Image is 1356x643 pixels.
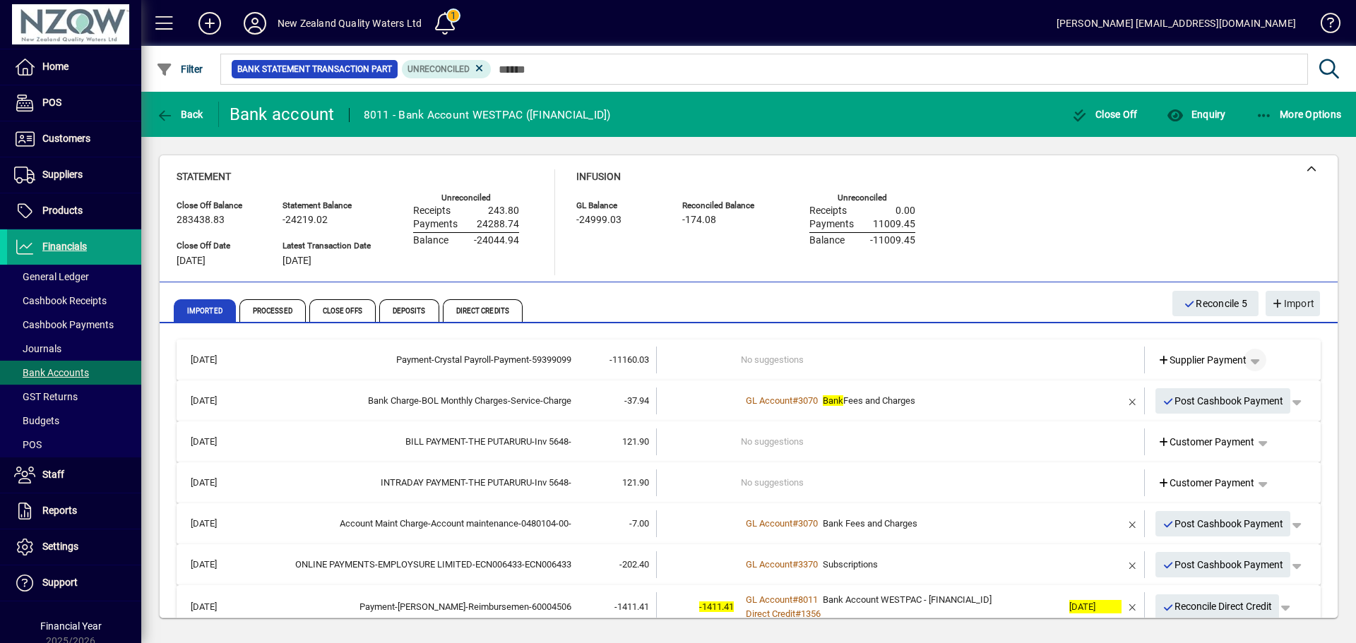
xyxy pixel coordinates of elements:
a: POS [7,433,141,457]
span: Customers [42,133,90,144]
div: New Zealand Quality Waters Ltd [278,12,422,35]
button: Reconcile Direct Credit [1155,594,1280,620]
span: Close Off [1071,109,1138,120]
em: Bank [823,395,843,406]
button: Profile [232,11,278,36]
button: Remove [1122,553,1144,576]
span: 283438.83 [177,215,225,226]
mat-expansion-panel-header: [DATE]BILL PAYMENT-THE PUTARURU-Inv 5648-121.90No suggestionsCustomer Payment [177,421,1321,462]
mat-chip: Reconciliation Status: Unreconciled [402,60,492,78]
a: Supplier Payment [1152,347,1253,373]
a: General Ledger [7,265,141,289]
span: More Options [1256,109,1342,120]
div: Payment-Eric Leung-Reimbursemen-60004506 [250,600,571,614]
span: Fees and Charges [823,395,915,406]
button: Back [153,102,207,127]
span: # [792,559,798,570]
label: Unreconciled [441,193,491,203]
td: [DATE] [184,592,250,621]
td: [DATE] [184,387,250,414]
span: GL Account [746,594,792,605]
div: Account Maint Charge-Account maintenance-0480104-00- [250,517,571,531]
button: Remove [1122,596,1144,618]
a: Bank Accounts [7,361,141,385]
span: -202.40 [619,559,649,570]
a: Support [7,565,141,601]
td: No suggestions [741,347,1062,373]
span: Filter [156,64,203,75]
span: Reconciled Balance [682,201,767,210]
span: Bank Accounts [14,367,89,378]
div: Bank Charge-BOL Monthly Charges-Service-Charge [250,394,571,408]
span: Staff [42,469,64,480]
span: 1356 [801,608,821,619]
a: Home [7,49,141,85]
div: INTRADAY PAYMENT-THE PUTARURU-Inv 5648- [250,476,571,490]
span: POS [14,439,42,450]
div: [DATE] [1069,600,1122,614]
span: POS [42,97,61,108]
button: Post Cashbook Payment [1155,552,1291,577]
span: Support [42,577,78,588]
td: [DATE] [184,428,250,455]
span: -24044.94 [474,235,519,246]
button: Import [1266,291,1320,316]
span: Close Off Balance [177,201,261,210]
span: Products [42,205,83,216]
span: 3070 [798,518,818,529]
span: Back [156,109,203,120]
span: Payments [413,219,458,230]
button: Post Cashbook Payment [1155,388,1291,414]
span: Journals [14,343,61,354]
span: Suppliers [42,169,83,180]
label: Unreconciled [838,193,887,203]
span: Bank Account WESTPAC - [FINANCIAL_ID] [823,594,992,605]
span: # [792,395,798,406]
span: Customer Payment [1158,476,1255,491]
span: 11009.45 [873,219,915,230]
div: BILL PAYMENT-THE PUTARURU-Inv 5648- [250,435,571,449]
button: Enquiry [1163,102,1229,127]
span: Close Off Date [177,241,261,251]
span: Direct Credits [443,299,523,322]
span: # [792,518,798,529]
div: Payment-Crystal Payroll-Payment-59399099 [250,353,571,367]
span: -11160.03 [609,354,649,365]
a: Settings [7,529,141,565]
span: -174.08 [682,215,716,226]
a: Direct Credit#1356 [741,606,826,621]
span: 3070 [798,395,818,406]
span: -7.00 [629,518,649,529]
span: Import [1271,292,1314,316]
a: Journals [7,337,141,361]
span: Post Cashbook Payment [1162,390,1284,413]
span: 24288.74 [477,219,519,230]
span: GL Account [746,559,792,570]
td: [DATE] [184,510,250,537]
span: Bank Statement Transaction Part [237,62,392,76]
span: Balance [413,235,448,246]
span: 8011 [798,594,818,605]
button: Filter [153,56,207,82]
a: GL Account#3370 [741,557,823,572]
a: Cashbook Receipts [7,289,141,313]
span: -24219.02 [282,215,328,226]
button: Remove [1122,512,1144,535]
span: -37.94 [624,395,649,406]
span: 121.90 [622,436,649,447]
td: No suggestions [741,428,1062,455]
span: -11009.45 [870,235,915,246]
button: More Options [1252,102,1345,127]
span: GST Returns [14,391,78,402]
span: -24999.03 [576,215,621,226]
a: Suppliers [7,157,141,193]
button: Post Cashbook Payment [1155,511,1291,536]
span: Financial Year [40,620,102,632]
a: GST Returns [7,385,141,409]
span: Budgets [14,415,59,426]
a: Cashbook Payments [7,313,141,337]
span: Statement Balance [282,201,371,210]
span: Cashbook Receipts [14,295,107,306]
span: Reports [42,505,77,516]
span: General Ledger [14,271,89,282]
